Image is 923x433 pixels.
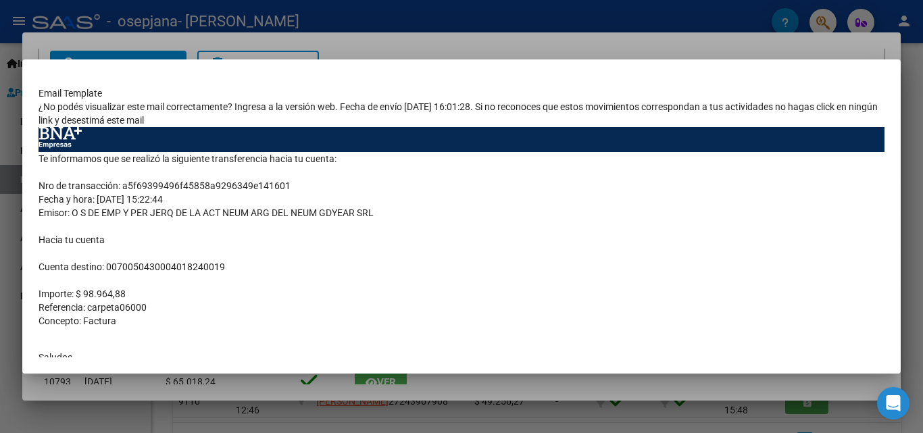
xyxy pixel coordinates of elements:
[39,127,82,149] img: Banco nación
[877,387,909,419] div: Open Intercom Messenger
[39,152,884,419] td: Te informamos que se realizó la siguiente transferencia hacia tu cuenta: Nro de transacción: a5f6...
[39,351,884,364] p: Saludos.
[39,100,884,127] td: ¿No podés visualizar este mail correctamente? Ingresa a la versión web. Fecha de envío [DATE] 16:...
